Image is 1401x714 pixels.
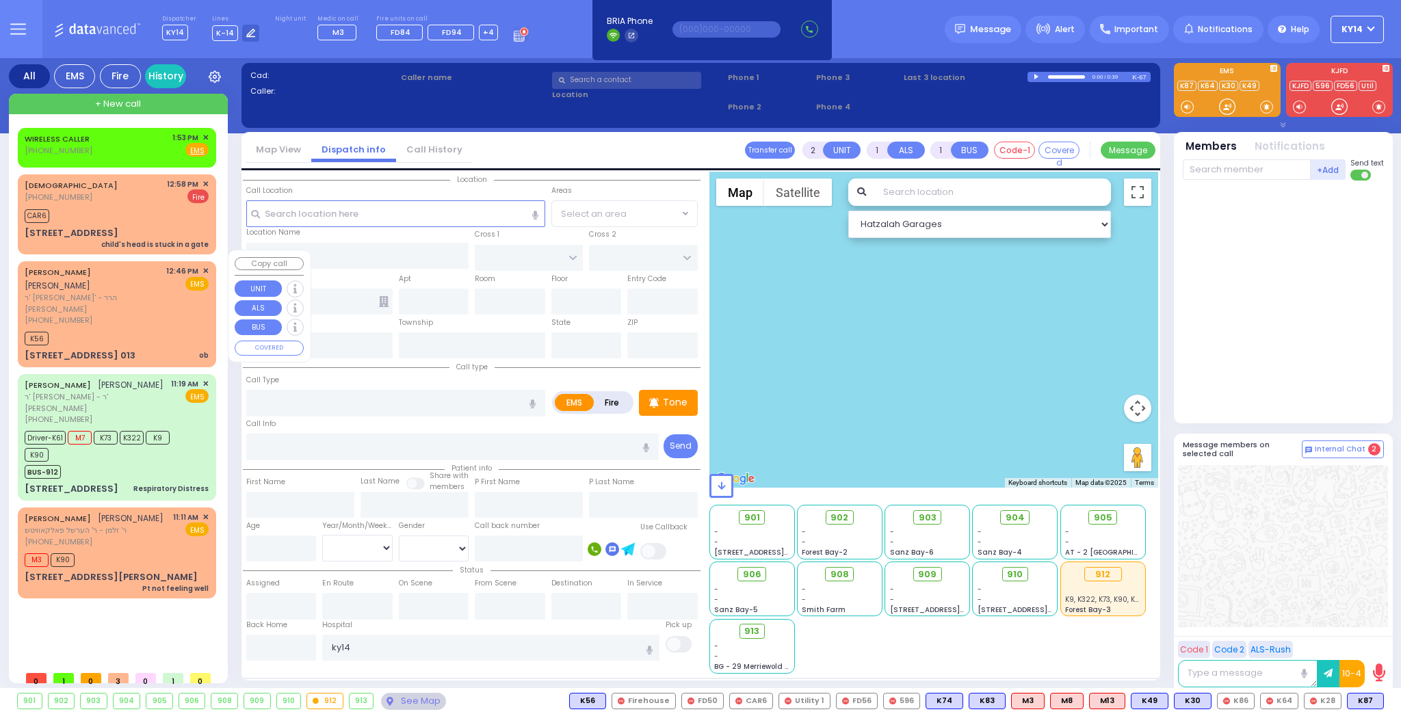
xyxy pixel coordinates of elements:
label: Lines [212,15,260,23]
span: Message [970,23,1011,36]
span: - [890,584,894,594]
input: Search member [1183,159,1311,180]
button: Covered [1038,142,1079,159]
span: K73 [94,431,118,445]
span: [PERSON_NAME] [98,379,163,391]
span: ר' [PERSON_NAME] - ר' [PERSON_NAME] [25,391,166,414]
img: red-radio-icon.svg [735,698,742,704]
span: + New call [95,97,141,111]
span: K-14 [212,25,238,41]
span: [STREET_ADDRESS][PERSON_NAME] [714,547,843,557]
label: KJFD [1286,68,1393,77]
span: K90 [51,553,75,567]
span: ר' [PERSON_NAME]' - הרר [PERSON_NAME] [25,292,161,315]
button: Toggle fullscreen view [1124,178,1151,206]
div: Pt not feeling well [142,583,209,594]
img: red-radio-icon.svg [889,698,896,704]
div: 906 [179,693,205,709]
div: [STREET_ADDRESS] [25,482,118,496]
label: Cad: [250,70,397,81]
input: Search a contact [552,72,701,89]
img: comment-alt.png [1305,447,1312,453]
a: K87 [1177,81,1196,91]
span: 0 [26,673,47,683]
span: [PERSON_NAME] [25,280,90,291]
span: - [714,594,718,605]
a: History [145,64,186,88]
img: red-radio-icon.svg [1266,698,1273,704]
span: FD84 [391,27,410,38]
div: 0:39 [1107,69,1119,85]
label: Age [246,520,260,531]
button: 10-4 [1339,660,1365,687]
span: M7 [68,431,92,445]
button: ALS [235,300,282,317]
button: KY14 [1331,16,1384,43]
input: Search hospital [322,635,659,661]
label: Last Name [361,476,400,487]
div: 912 [1084,567,1122,582]
div: 596 [883,693,920,709]
span: [PHONE_NUMBER] [25,191,92,202]
div: 901 [18,693,42,709]
span: KY14 [1341,23,1363,36]
img: red-radio-icon.svg [688,698,694,704]
label: In Service [627,578,662,589]
button: Send [664,434,698,458]
span: Alert [1055,23,1075,36]
span: 11:11 AM [173,512,198,523]
div: BLS [1131,693,1168,709]
span: - [802,527,806,537]
div: ALS [1089,693,1125,709]
span: Phone 1 [728,72,811,83]
span: 906 [743,568,761,581]
label: Pick up [666,620,692,631]
div: child's head is stuck in a gate [101,239,209,250]
span: K90 [25,448,49,462]
label: Assigned [246,578,280,589]
span: 1 [53,673,74,683]
label: Cross 2 [589,229,616,240]
div: K49 [1131,693,1168,709]
a: Map View [246,143,311,156]
span: 908 [830,568,849,581]
button: ALS [887,142,925,159]
span: Forest Bay-2 [802,547,848,557]
span: [PHONE_NUMBER] [25,145,92,156]
span: - [978,537,982,547]
span: 902 [830,511,848,525]
span: 0 [81,673,101,683]
div: 0:00 [1092,69,1104,85]
span: Smith Farm [802,605,846,615]
a: [PERSON_NAME] [25,513,91,524]
label: En Route [322,578,354,589]
small: Share with [430,471,469,481]
button: Code 2 [1212,641,1246,658]
button: Map camera controls [1124,395,1151,422]
div: BLS [569,693,606,709]
a: [PERSON_NAME] [25,267,91,278]
div: Year/Month/Week/Day [322,520,393,531]
label: Floor [551,274,568,285]
span: - [1065,527,1069,537]
span: - [890,537,894,547]
div: K-67 [1132,72,1151,82]
span: - [978,527,982,537]
span: - [890,527,894,537]
div: [STREET_ADDRESS] [25,226,118,240]
a: FD56 [1334,81,1357,91]
label: Call Type [246,375,279,386]
div: Utility 1 [778,693,830,709]
span: Status [453,565,490,575]
span: 910 [1007,568,1023,581]
a: K49 [1240,81,1259,91]
span: 913 [744,624,759,638]
span: Phone 2 [728,101,811,113]
button: Internal Chat 2 [1302,440,1384,458]
span: Location [450,174,494,185]
span: K9, K322, K73, K90, K61, M7 [1065,594,1155,605]
a: KJFD [1289,81,1311,91]
a: Call History [396,143,473,156]
div: FD50 [681,693,724,709]
span: - [714,651,718,661]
